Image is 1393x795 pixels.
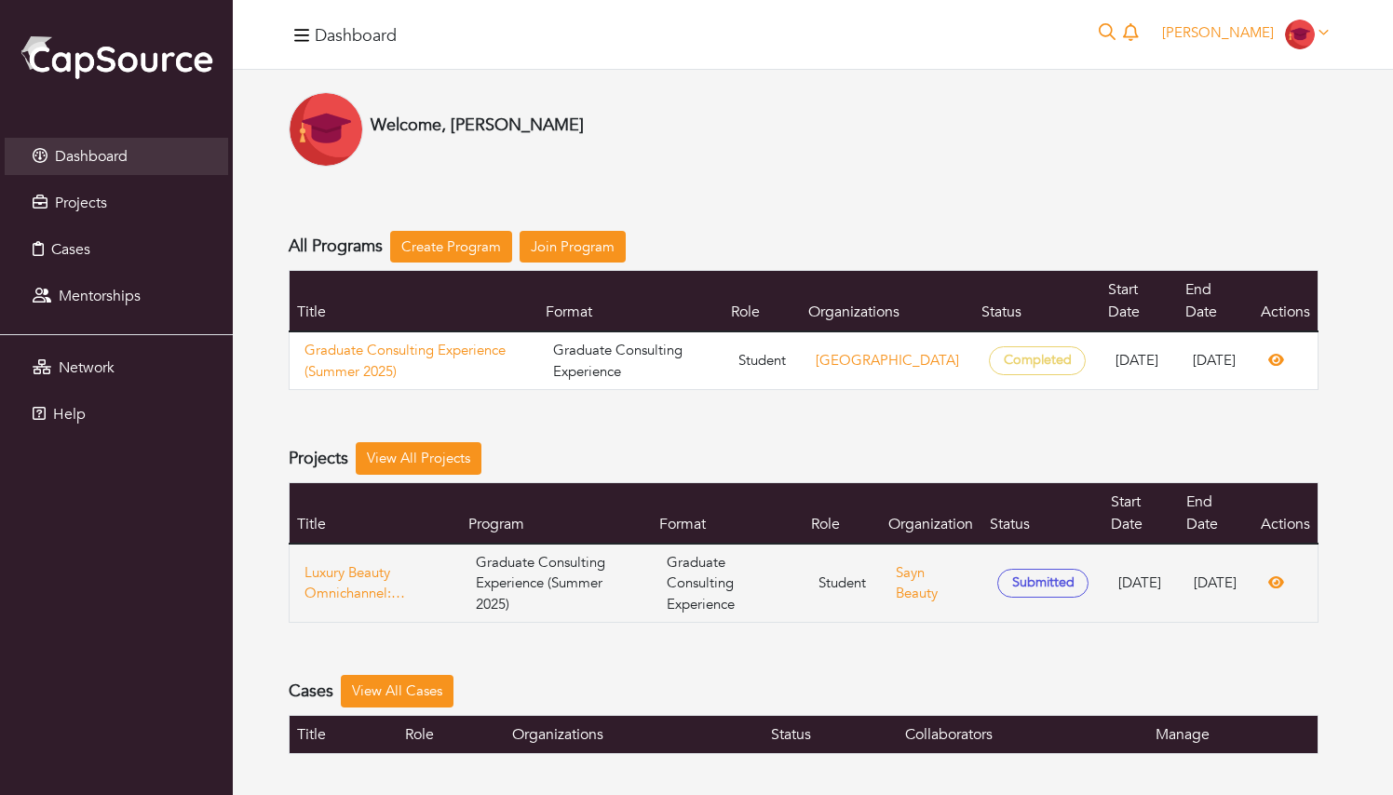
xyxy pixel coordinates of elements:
h4: Welcome, [PERSON_NAME] [371,115,584,136]
a: View All Projects [356,442,481,475]
h4: Projects [289,449,348,469]
td: [DATE] [1103,544,1179,623]
img: Student-Icon-6b6867cbad302adf8029cb3ecf392088beec6a544309a027beb5b4b4576828a8.png [1285,20,1315,49]
img: Student-Icon-6b6867cbad302adf8029cb3ecf392088beec6a544309a027beb5b4b4576828a8.png [289,92,363,167]
td: [DATE] [1101,331,1178,390]
td: Student [724,331,801,390]
th: Title [290,482,461,544]
span: Help [53,404,86,424]
th: Collaborators [898,715,1148,753]
a: [PERSON_NAME] [1154,23,1337,42]
span: Network [59,357,115,378]
a: [GEOGRAPHIC_DATA] [816,351,959,370]
th: Role [724,271,801,332]
td: [DATE] [1178,331,1253,390]
a: Network [5,349,228,386]
td: Student [804,544,881,623]
a: View All Cases [341,675,453,707]
span: Mentorships [59,286,141,306]
th: Organization [881,482,982,544]
th: Status [974,271,1101,332]
a: Luxury Beauty Omnichannel: Maximizing Cross-Platform Growth for Sayn Beauty [304,562,446,604]
a: Dashboard [5,138,228,175]
a: Help [5,396,228,433]
span: Projects [55,193,107,213]
h4: Cases [289,681,333,702]
th: End Date [1178,271,1253,332]
th: Format [652,482,804,544]
a: Projects [5,184,228,222]
td: Graduate Consulting Experience (Summer 2025) [461,544,652,623]
span: Submitted [997,569,1089,598]
a: Join Program [520,231,626,263]
th: Program [461,482,652,544]
th: End Date [1179,482,1253,544]
td: [DATE] [1179,544,1253,623]
a: Cases [5,231,228,268]
h4: Dashboard [315,26,397,47]
th: Organizations [801,271,974,332]
th: Role [804,482,881,544]
h4: All Programs [289,236,383,257]
a: Graduate Consulting Experience (Summer 2025) [304,340,523,382]
a: Mentorships [5,277,228,315]
img: cap_logo.png [19,33,214,81]
span: Completed [989,346,1086,375]
span: Cases [51,239,90,260]
th: Role [398,715,505,753]
th: Actions [1253,482,1319,544]
th: Status [764,715,898,753]
th: Actions [1253,271,1319,332]
th: Status [982,482,1103,544]
a: Sayn Beauty [896,563,938,603]
th: Start Date [1103,482,1179,544]
span: [PERSON_NAME] [1162,23,1274,42]
th: Organizations [505,715,764,753]
th: Title [290,271,539,332]
th: Title [290,715,398,753]
td: Graduate Consulting Experience [538,331,724,390]
th: Format [538,271,724,332]
span: Dashboard [55,146,128,167]
a: Create Program [390,231,512,263]
th: Start Date [1101,271,1178,332]
th: Manage [1148,715,1318,753]
td: Graduate Consulting Experience [652,544,804,623]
